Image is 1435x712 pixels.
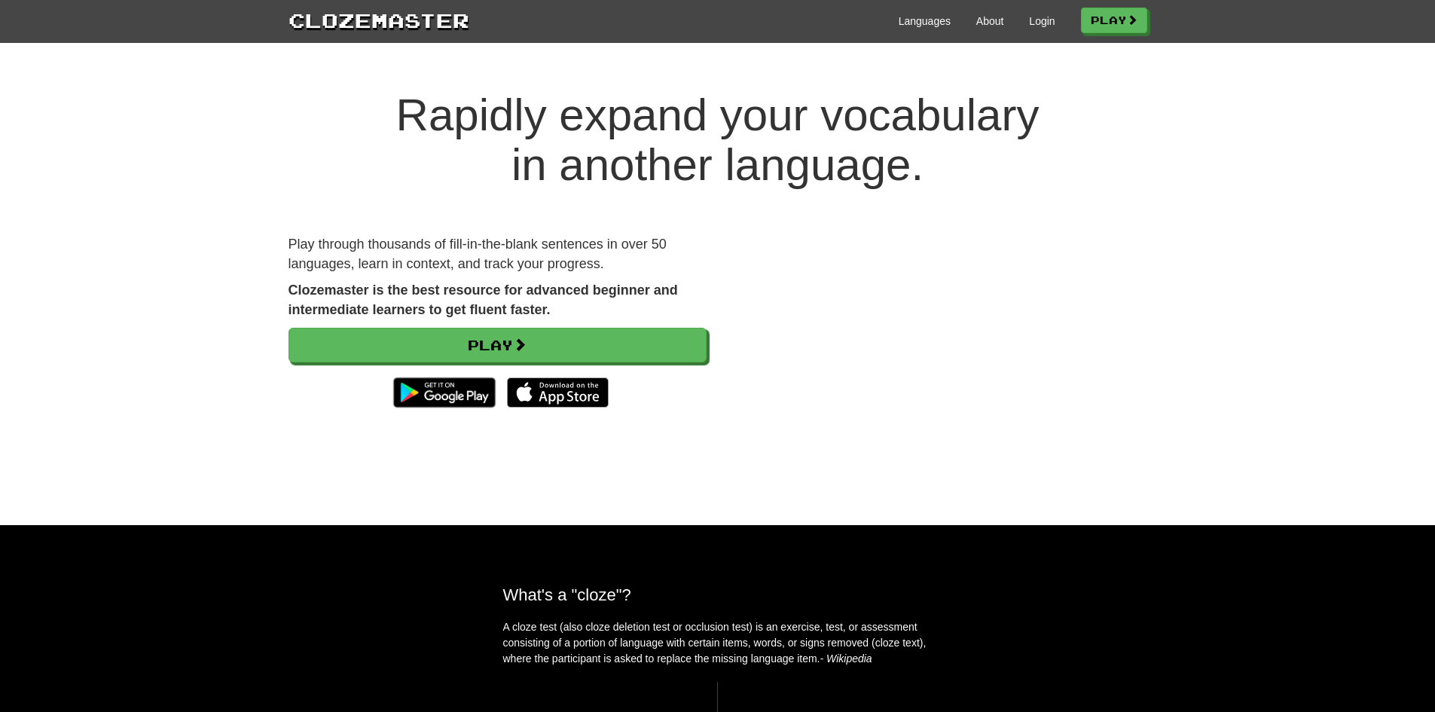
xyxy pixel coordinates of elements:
[1081,8,1147,33] a: Play
[289,283,678,317] strong: Clozemaster is the best resource for advanced beginner and intermediate learners to get fluent fa...
[976,14,1004,29] a: About
[503,585,933,604] h2: What's a "cloze"?
[820,652,872,665] em: - Wikipedia
[1029,14,1055,29] a: Login
[289,328,707,362] a: Play
[503,619,933,667] p: A cloze test (also cloze deletion test or occlusion test) is an exercise, test, or assessment con...
[289,235,707,273] p: Play through thousands of fill-in-the-blank sentences in over 50 languages, learn in context, and...
[507,377,609,408] img: Download_on_the_App_Store_Badge_US-UK_135x40-25178aeef6eb6b83b96f5f2d004eda3bffbb37122de64afbaef7...
[289,6,469,34] a: Clozemaster
[899,14,951,29] a: Languages
[386,370,502,415] img: Get it on Google Play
